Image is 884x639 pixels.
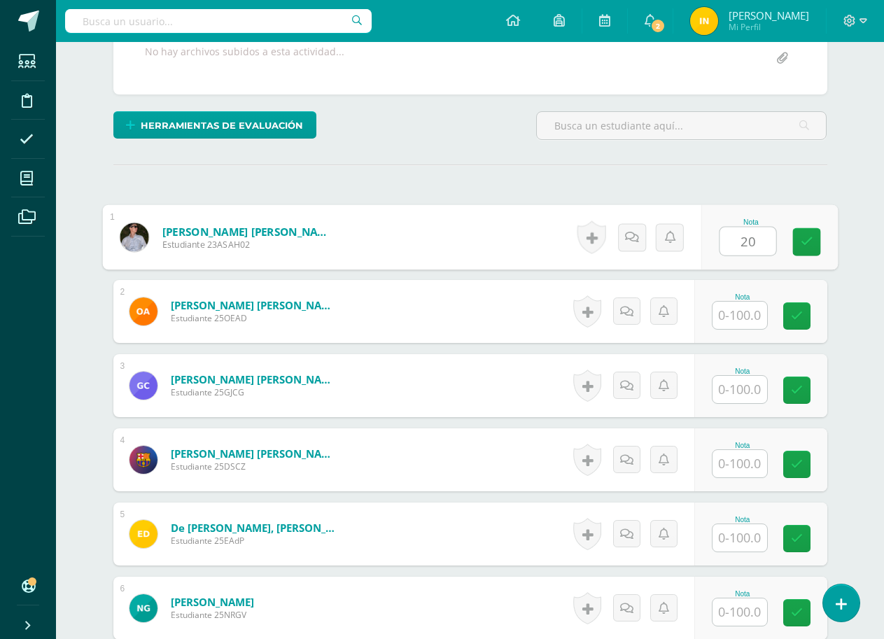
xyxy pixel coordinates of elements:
[690,7,718,35] img: 2ef4376fc20844802abc0360b59bcc94.png
[713,450,767,477] input: 0-100.0
[713,598,767,626] input: 0-100.0
[729,8,809,22] span: [PERSON_NAME]
[171,609,254,621] span: Estudiante 25NRGV
[145,45,344,72] div: No hay archivos subidos a esta actividad...
[171,535,339,547] span: Estudiante 25EAdP
[712,442,773,449] div: Nota
[141,113,303,139] span: Herramientas de evaluación
[171,386,339,398] span: Estudiante 25GJCG
[113,111,316,139] a: Herramientas de evaluación
[537,112,827,139] input: Busca un estudiante aquí...
[712,293,773,301] div: Nota
[650,18,666,34] span: 2
[719,218,783,226] div: Nota
[120,223,148,251] img: f9e14e0b4b4b75d8040a265990f17331.png
[129,446,157,474] img: 368bf9bf7da4bbc938b9953abf0b3e48.png
[713,524,767,552] input: 0-100.0
[171,372,339,386] a: [PERSON_NAME] [PERSON_NAME]
[713,376,767,403] input: 0-100.0
[729,21,809,33] span: Mi Perfil
[720,227,776,255] input: 0-100.0
[129,594,157,622] img: 8ba1fc944c4b112768bd338cf030266e.png
[171,521,339,535] a: de [PERSON_NAME], [PERSON_NAME]
[171,312,339,324] span: Estudiante 25OEAD
[162,239,335,251] span: Estudiante 23ASAH02
[712,367,773,375] div: Nota
[129,372,157,400] img: 25e11750aa7ba0b0d2ee2f3f17c10e58.png
[171,595,254,609] a: [PERSON_NAME]
[712,516,773,524] div: Nota
[171,461,339,472] span: Estudiante 25DSCZ
[129,297,157,325] img: a333ea5bf781834679ecfa7de2a3852a.png
[162,224,335,239] a: [PERSON_NAME] [PERSON_NAME]
[65,9,372,33] input: Busca un usuario...
[713,302,767,329] input: 0-100.0
[129,520,157,548] img: 372398db3e375715a690d5794b669290.png
[712,590,773,598] div: Nota
[171,447,339,461] a: [PERSON_NAME] [PERSON_NAME]
[171,298,339,312] a: [PERSON_NAME] [PERSON_NAME]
